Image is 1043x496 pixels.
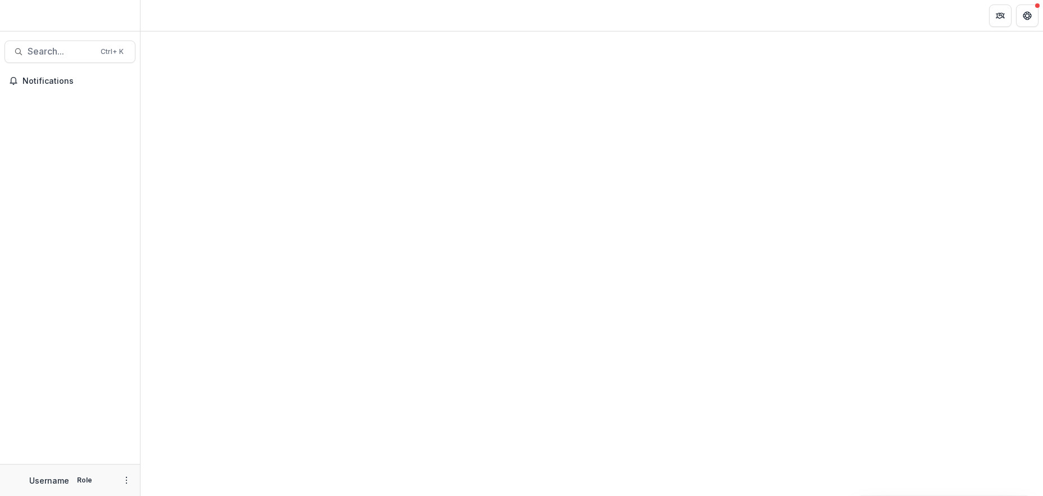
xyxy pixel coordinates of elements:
p: Username [29,475,69,486]
span: Notifications [22,76,131,86]
nav: breadcrumb [145,7,193,24]
button: Partners [989,4,1012,27]
span: Search... [28,46,94,57]
button: Search... [4,40,135,63]
button: Notifications [4,72,135,90]
p: Role [74,475,96,485]
button: More [120,474,133,487]
button: Get Help [1016,4,1039,27]
div: Ctrl + K [98,46,126,58]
